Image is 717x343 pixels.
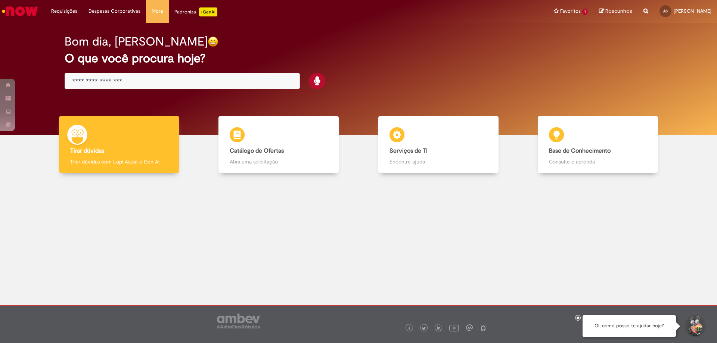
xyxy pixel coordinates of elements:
p: Abra uma solicitação [230,158,328,165]
img: ServiceNow [1,4,39,19]
img: logo_footer_twitter.png [422,327,426,330]
a: Tirar dúvidas Tirar dúvidas com Lupi Assist e Gen Ai [39,116,199,173]
span: [PERSON_NAME] [674,8,711,14]
img: logo_footer_linkedin.png [437,326,441,331]
a: Base de Conhecimento Consulte e aprenda [518,116,678,173]
span: Favoritos [560,7,581,15]
b: Catálogo de Ofertas [230,147,284,155]
span: Requisições [51,7,77,15]
p: Encontre ajuda [389,158,487,165]
div: Padroniza [174,7,217,16]
p: Consulte e aprenda [549,158,647,165]
img: happy-face.png [208,36,218,47]
img: logo_footer_ambev_rotulo_gray.png [217,314,260,328]
b: Serviços de TI [389,147,428,155]
span: 1 [582,9,588,15]
a: Rascunhos [599,8,632,15]
span: Rascunhos [605,7,632,15]
b: Base de Conhecimento [549,147,611,155]
span: More [152,7,163,15]
p: +GenAi [199,7,217,16]
img: logo_footer_naosei.png [480,324,487,331]
button: Iniciar Conversa de Suporte [683,315,706,337]
span: Despesas Corporativas [89,7,140,15]
img: logo_footer_facebook.png [407,327,411,330]
div: Oi, como posso te ajudar hoje? [583,315,676,337]
img: logo_footer_workplace.png [466,324,473,331]
a: Catálogo de Ofertas Abra uma solicitação [199,116,359,173]
span: AS [663,9,668,13]
a: Serviços de TI Encontre ajuda [358,116,518,173]
img: logo_footer_youtube.png [449,323,459,333]
h2: O que você procura hoje? [65,52,653,65]
p: Tirar dúvidas com Lupi Assist e Gen Ai [70,158,168,165]
h2: Bom dia, [PERSON_NAME] [65,35,208,48]
b: Tirar dúvidas [70,147,104,155]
